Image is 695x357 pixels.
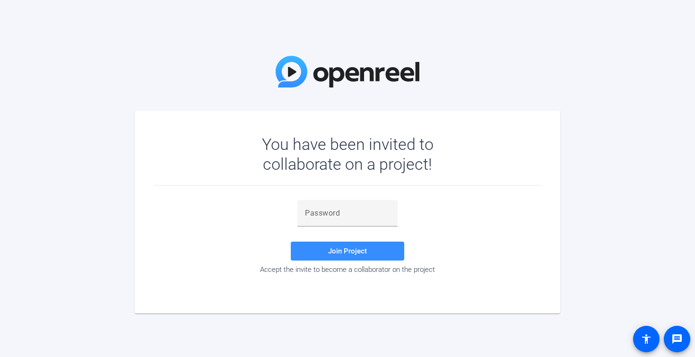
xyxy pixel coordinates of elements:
[154,265,541,274] div: Accept the invite to become a collaborator on the project
[305,208,390,219] input: Password
[276,56,419,87] img: OpenReel Logo
[291,242,404,261] button: Join Project
[671,333,683,345] mat-icon: message
[328,247,367,255] span: Join Project
[235,134,461,174] div: You have been invited to collaborate on a project!
[641,333,652,345] mat-icon: accessibility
